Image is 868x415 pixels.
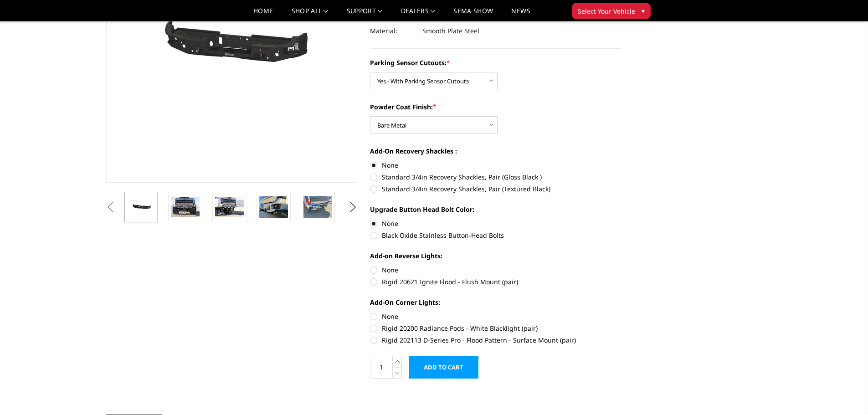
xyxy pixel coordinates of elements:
label: Add-On Recovery Shackles : [370,146,621,156]
label: Upgrade Button Head Bolt Color: [370,205,621,214]
span: ▾ [642,6,645,15]
button: Select Your Vehicle [572,3,651,19]
a: shop all [292,8,329,21]
label: Add-on Reverse Lights: [370,251,621,261]
label: Black Oxide Stainless Button-Head Bolts [370,231,621,240]
label: Add-On Corner Lights: [370,297,621,307]
label: None [370,160,621,170]
dd: Smooth Plate Steel [422,23,479,39]
label: Standard 3/4in Recovery Shackles, Pair (Textured Black) [370,184,621,194]
dt: Material: [370,23,416,39]
label: Standard 3/4in Recovery Shackles, Pair (Gloss Black ) [370,172,621,182]
label: Rigid 20200 Radiance Pods - White Blacklight (pair) [370,323,621,333]
a: SEMA Show [453,8,493,21]
img: 2023-2025 Ford F250-350-450 - Freedom Series - Rear Bumper [215,197,244,216]
label: None [370,312,621,321]
button: Previous [104,200,118,214]
iframe: Chat Widget [822,371,868,415]
label: None [370,265,621,275]
input: Add to Cart [409,356,478,379]
label: Rigid 20621 Ignite Flood - Flush Mount (pair) [370,277,621,287]
label: Powder Coat Finish: [370,102,621,112]
label: Rigid 202113 D-Series Pro - Flood Pattern - Surface Mount (pair) [370,335,621,345]
label: Parking Sensor Cutouts: [370,58,621,67]
button: Next [346,200,360,214]
a: Home [253,8,273,21]
img: 2023-2025 Ford F250-350-450 - Freedom Series - Rear Bumper [171,197,200,216]
img: 2023-2025 Ford F250-350-450 - Freedom Series - Rear Bumper [303,196,332,218]
a: Support [347,8,383,21]
label: None [370,219,621,228]
a: News [511,8,530,21]
img: 2023-2025 Ford F250-350-450 - Freedom Series - Rear Bumper [259,196,288,218]
span: Select Your Vehicle [578,6,635,16]
a: Dealers [401,8,436,21]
